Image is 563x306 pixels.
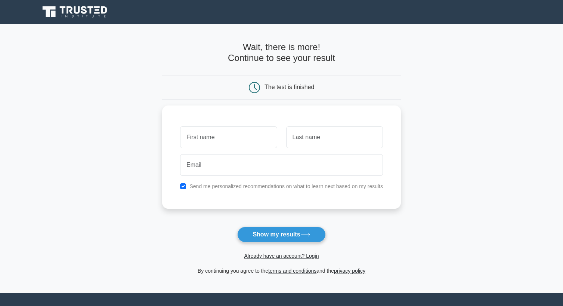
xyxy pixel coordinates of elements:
a: terms and conditions [268,268,316,274]
div: By continuing you agree to the and the [158,266,405,275]
input: Last name [286,126,383,148]
h4: Wait, there is more! Continue to see your result [162,42,401,64]
div: The test is finished [265,84,314,90]
button: Show my results [237,227,325,242]
a: privacy policy [334,268,365,274]
input: Email [180,154,383,176]
label: Send me personalized recommendations on what to learn next based on my results [189,183,383,189]
a: Already have an account? Login [244,253,319,259]
input: First name [180,126,277,148]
